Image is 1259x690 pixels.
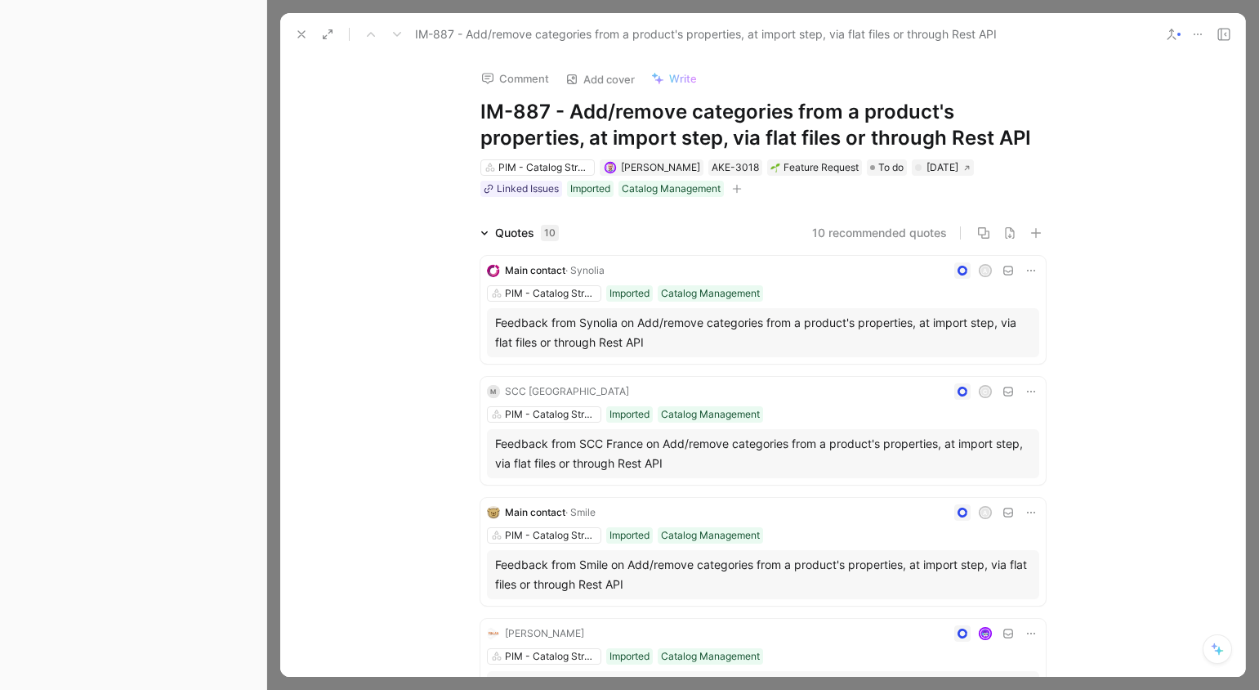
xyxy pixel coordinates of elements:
[487,264,500,277] img: logo
[487,385,500,398] div: M
[980,387,990,397] div: C
[867,159,907,176] div: To do
[980,508,990,518] div: A
[565,506,596,518] span: · Smile
[712,159,759,176] div: AKE-3018
[541,225,559,241] div: 10
[505,383,629,400] div: SCC [GEOGRAPHIC_DATA]
[770,159,859,176] div: Feature Request
[661,648,760,665] div: Catalog Management
[505,506,565,518] span: Main contact
[498,159,590,176] div: PIM - Catalog Structure
[609,406,650,423] div: Imported
[609,527,650,544] div: Imported
[497,181,559,197] div: Linked Issues
[505,527,596,544] div: PIM - Catalog Structure
[495,313,1031,352] div: Feedback from Synolia on Add/remove categories from a product's properties, at import step, via f...
[558,68,642,91] button: Add cover
[605,163,614,172] img: avatar
[609,285,650,302] div: Imported
[621,161,700,173] span: [PERSON_NAME]
[980,266,990,276] div: A
[661,406,760,423] div: Catalog Management
[565,264,605,276] span: · Synolia
[495,223,559,243] div: Quotes
[878,159,904,176] span: To do
[505,648,596,665] div: PIM - Catalog Structure
[622,181,721,197] div: Catalog Management
[661,285,760,302] div: Catalog Management
[505,285,596,302] div: PIM - Catalog Structure
[487,627,500,640] img: logo
[980,629,990,639] img: avatar
[505,264,565,276] span: Main contact
[926,159,958,176] div: [DATE]
[661,527,760,544] div: Catalog Management
[474,67,556,90] button: Comment
[644,67,704,90] button: Write
[495,434,1031,473] div: Feedback from SCC France on Add/remove categories from a product's properties, at import step, vi...
[480,99,1046,151] h1: IM-887 - Add/remove categories from a product's properties, at import step, via flat files or thr...
[474,223,565,243] div: Quotes10
[487,506,500,519] img: logo
[505,406,596,423] div: PIM - Catalog Structure
[609,648,650,665] div: Imported
[812,223,947,243] button: 10 recommended quotes
[570,181,610,197] div: Imported
[415,25,997,44] span: IM-887 - Add/remove categories from a product's properties, at import step, via flat files or thr...
[505,625,584,642] div: [PERSON_NAME]
[669,71,697,86] span: Write
[770,163,780,172] img: 🌱
[767,159,862,176] div: 🌱Feature Request
[495,555,1031,594] div: Feedback from Smile on Add/remove categories from a product's properties, at import step, via fla...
